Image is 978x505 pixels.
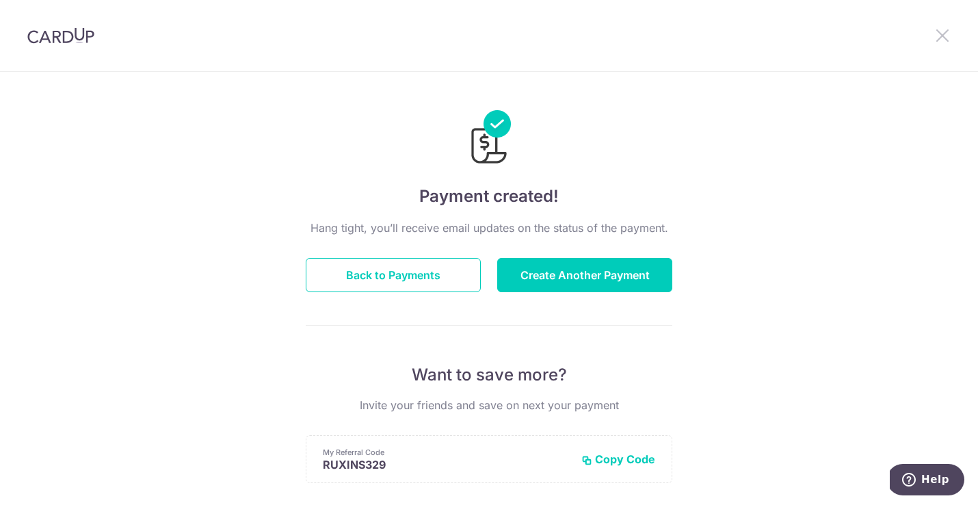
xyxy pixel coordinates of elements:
[306,364,672,386] p: Want to save more?
[467,110,511,168] img: Payments
[306,397,672,413] p: Invite your friends and save on next your payment
[323,447,570,458] p: My Referral Code
[306,184,672,209] h4: Payment created!
[581,452,655,466] button: Copy Code
[27,27,94,44] img: CardUp
[323,458,570,471] p: RUXINS329
[306,258,481,292] button: Back to Payments
[306,220,672,236] p: Hang tight, you’ll receive email updates on the status of the payment.
[890,464,964,498] iframe: Opens a widget where you can find more information
[497,258,672,292] button: Create Another Payment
